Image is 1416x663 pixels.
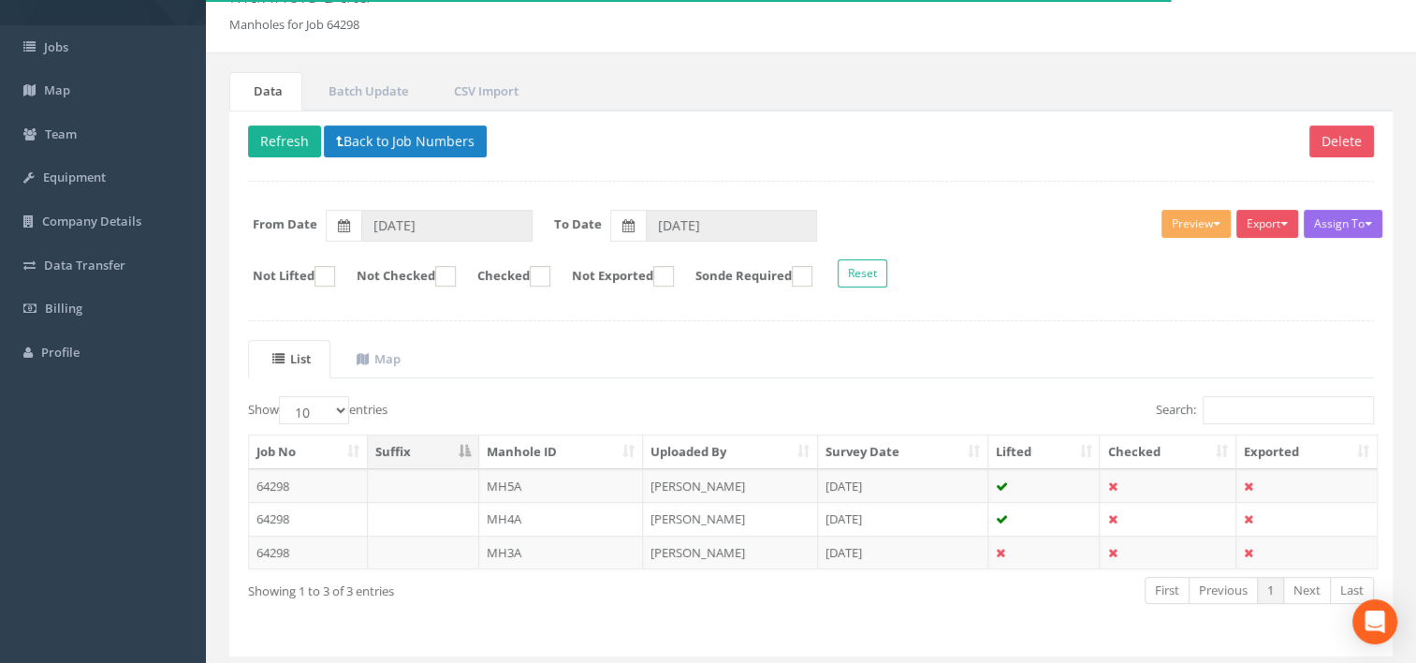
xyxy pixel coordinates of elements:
td: [DATE] [818,536,988,569]
label: Search: [1156,396,1374,424]
input: To Date [646,210,817,242]
td: MH4A [479,502,644,536]
a: List [248,340,330,378]
label: Show entries [248,396,387,424]
button: Assign To [1304,210,1382,238]
button: Delete [1309,125,1374,157]
th: Suffix: activate to sort column descending [368,435,479,469]
th: Checked: activate to sort column ascending [1100,435,1236,469]
a: Previous [1189,577,1258,604]
span: Profile [41,344,80,361]
button: Export [1236,210,1298,238]
label: From Date [253,215,317,233]
td: MH5A [479,469,644,503]
a: Batch Update [304,72,428,110]
td: 64298 [249,536,368,569]
td: [DATE] [818,502,988,536]
td: [PERSON_NAME] [643,502,818,536]
th: Lifted: activate to sort column ascending [988,435,1101,469]
th: Job No: activate to sort column ascending [249,435,368,469]
label: Not Exported [553,266,674,287]
td: [PERSON_NAME] [643,536,818,569]
td: 64298 [249,502,368,536]
uib-tab-heading: Map [357,350,401,367]
span: Billing [45,300,82,317]
th: Uploaded By: activate to sort column ascending [643,435,818,469]
span: Data Transfer [44,257,125,273]
td: [PERSON_NAME] [643,469,818,503]
a: Map [332,340,420,378]
uib-tab-heading: List [272,350,311,367]
button: Reset [838,259,887,287]
input: From Date [361,210,533,242]
div: Open Intercom Messenger [1352,599,1397,644]
div: Showing 1 to 3 of 3 entries [248,575,701,600]
span: Team [45,125,77,142]
li: Manholes for Job 64298 [229,16,359,34]
td: MH3A [479,536,644,569]
th: Manhole ID: activate to sort column ascending [479,435,644,469]
td: [DATE] [818,469,988,503]
a: Last [1330,577,1374,604]
a: First [1145,577,1190,604]
label: Not Checked [338,266,456,287]
a: Next [1283,577,1331,604]
span: Map [44,81,70,98]
input: Search: [1203,396,1374,424]
th: Survey Date: activate to sort column ascending [818,435,988,469]
a: CSV Import [430,72,538,110]
a: 1 [1257,577,1284,604]
a: Data [229,72,302,110]
button: Refresh [248,125,321,157]
th: Exported: activate to sort column ascending [1236,435,1377,469]
label: Not Lifted [234,266,335,287]
span: Equipment [43,169,106,185]
label: Sonde Required [677,266,812,287]
label: Checked [459,266,550,287]
button: Preview [1161,210,1231,238]
span: Jobs [44,38,68,55]
button: Back to Job Numbers [324,125,487,157]
label: To Date [554,215,602,233]
td: 64298 [249,469,368,503]
span: Company Details [42,213,141,229]
select: Showentries [279,396,349,424]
